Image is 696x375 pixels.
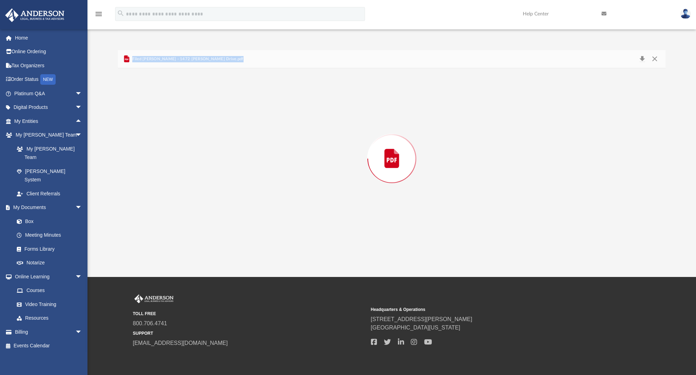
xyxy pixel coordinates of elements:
span: arrow_drop_down [75,128,89,143]
a: My [PERSON_NAME] Team [10,142,86,164]
div: Preview [118,50,666,249]
a: 800.706.4741 [133,320,167,326]
img: User Pic [680,9,691,19]
small: Headquarters & Operations [371,306,604,313]
span: arrow_drop_down [75,325,89,339]
a: Order StatusNEW [5,72,93,87]
a: Video Training [10,297,86,311]
a: My Documentsarrow_drop_down [5,201,89,215]
span: arrow_drop_down [75,100,89,115]
a: Resources [10,311,89,325]
a: [PERSON_NAME] System [10,164,89,187]
a: Home [5,31,93,45]
a: Online Learningarrow_drop_down [5,270,89,284]
a: Meeting Minutes [10,228,89,242]
div: NEW [40,74,56,85]
span: Filed [PERSON_NAME] - 1472 [PERSON_NAME] Drive.pdf [131,56,244,62]
i: search [117,9,125,17]
a: [GEOGRAPHIC_DATA][US_STATE] [371,325,461,331]
a: Online Ordering [5,45,93,59]
i: menu [94,10,103,18]
span: arrow_drop_down [75,86,89,101]
a: [STREET_ADDRESS][PERSON_NAME] [371,316,472,322]
button: Close [648,54,661,64]
a: Billingarrow_drop_down [5,325,93,339]
a: Client Referrals [10,187,89,201]
span: arrow_drop_down [75,201,89,215]
img: Anderson Advisors Platinum Portal [133,294,175,304]
a: menu [94,13,103,18]
small: SUPPORT [133,330,366,336]
small: TOLL FREE [133,311,366,317]
a: [EMAIL_ADDRESS][DOMAIN_NAME] [133,340,228,346]
a: Platinum Q&Aarrow_drop_down [5,86,93,100]
a: Digital Productsarrow_drop_down [5,100,93,114]
a: Forms Library [10,242,86,256]
a: Events Calendar [5,339,93,353]
a: Tax Organizers [5,58,93,72]
img: Anderson Advisors Platinum Portal [3,8,66,22]
span: arrow_drop_up [75,114,89,129]
a: My Entitiesarrow_drop_up [5,114,93,128]
span: arrow_drop_down [75,270,89,284]
a: Courses [10,284,89,298]
a: Box [10,214,86,228]
a: Notarize [10,256,89,270]
a: My [PERSON_NAME] Teamarrow_drop_down [5,128,89,142]
button: Download [636,54,648,64]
